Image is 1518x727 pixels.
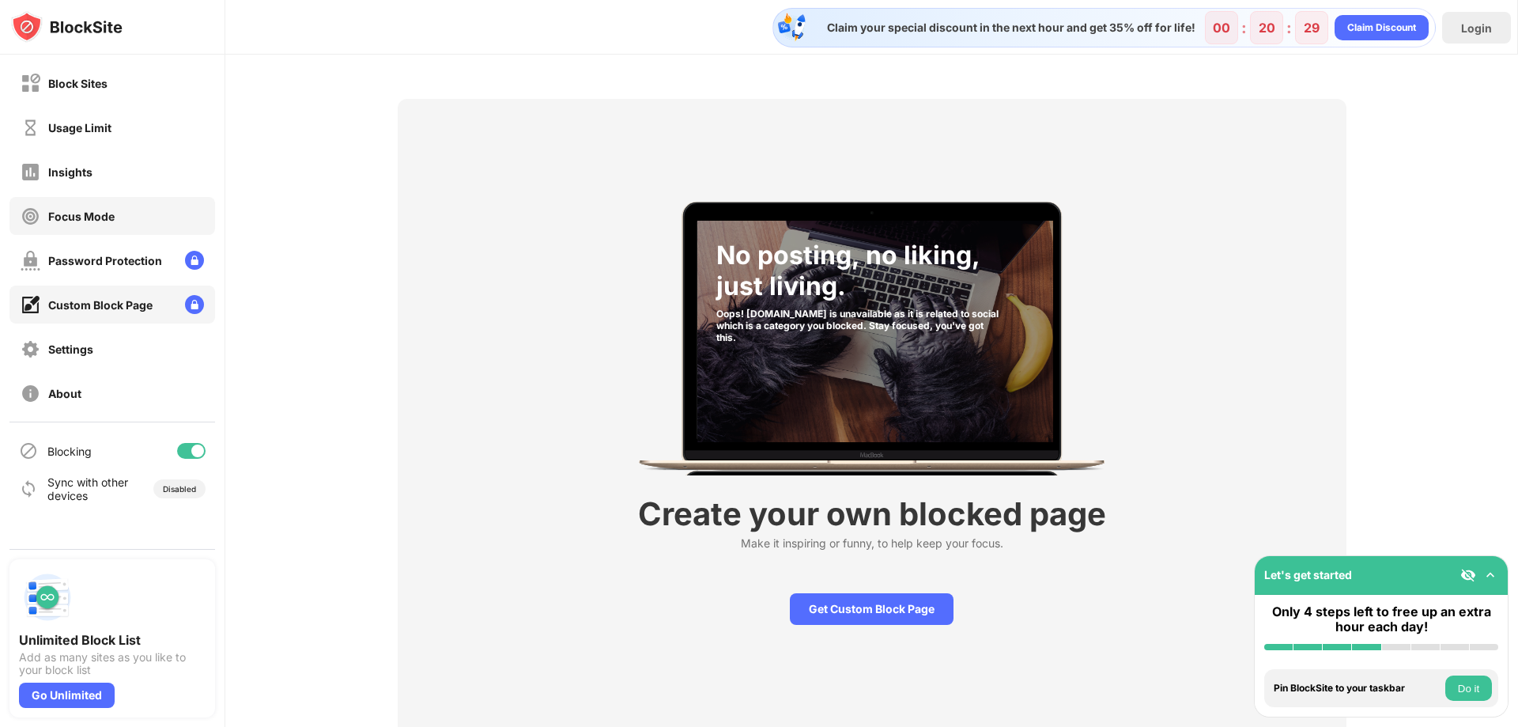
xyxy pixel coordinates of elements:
[1460,567,1476,583] img: eye-not-visible.svg
[1304,20,1320,36] div: 29
[19,569,76,626] img: push-block-list.svg
[1445,676,1492,701] button: Do it
[1347,20,1416,36] div: Claim Discount
[47,445,92,458] div: Blocking
[47,475,129,502] div: Sync with other devices
[48,121,111,134] div: Usage Limit
[776,12,808,44] img: specialOfferDiscount.svg
[638,494,1106,533] div: Create your own blocked page
[790,593,953,625] div: Get Custom Block Page
[1274,683,1441,694] div: Pin BlockSite to your taskbar
[48,77,108,90] div: Block Sites
[21,295,40,315] img: customize-block-page-on.svg
[21,206,40,226] img: focus-off.svg
[21,251,40,271] img: password-protection-off.svg
[48,210,115,223] div: Focus Mode
[185,295,204,314] img: lock-menu.svg
[1283,15,1295,40] div: :
[1482,567,1498,583] img: omni-setup-toggle.svg
[1461,21,1492,35] div: Login
[21,162,40,182] img: insights-off.svg
[163,484,196,494] div: Disabled
[19,683,115,708] div: Go Unlimited
[48,165,93,179] div: Insights
[48,343,93,356] div: Settings
[1213,20,1230,36] div: 00
[716,308,1005,343] div: Oops! [DOMAIN_NAME] is unavailable as it is related to social which is a category you blocked. St...
[19,651,206,676] div: Add as many sites as you like to your block list
[741,536,1003,555] div: Make it inspiring or funny, to help keep your focus.
[19,479,38,498] img: sync-icon.svg
[48,254,162,267] div: Password Protection
[21,118,40,138] img: time-usage-off.svg
[21,339,40,359] img: settings-off.svg
[1238,15,1250,40] div: :
[697,221,1053,442] img: category-socialNetworksAndOnlineCommunities-001.jpg
[19,632,206,648] div: Unlimited Block List
[19,441,38,460] img: blocking-icon.svg
[21,74,40,93] img: block-off.svg
[21,384,40,403] img: about-off.svg
[1259,20,1275,36] div: 20
[1264,568,1352,581] div: Let's get started
[48,298,153,312] div: Custom Block Page
[11,11,123,43] img: logo-blocksite.svg
[48,387,81,400] div: About
[1264,604,1498,634] div: Only 4 steps left to free up an extra hour each day!
[716,240,1005,301] div: No posting, no liking, just living.
[185,251,204,270] img: lock-menu.svg
[818,21,1195,35] div: Claim your special discount in the next hour and get 35% off for life!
